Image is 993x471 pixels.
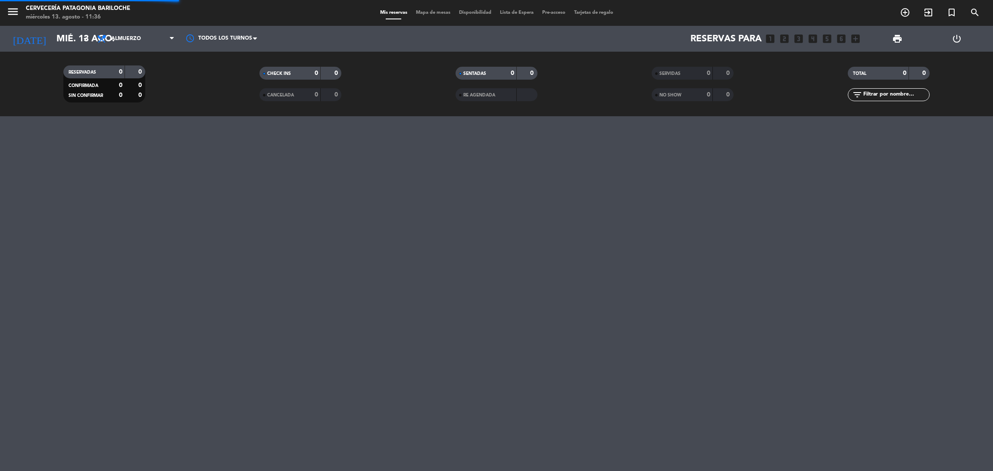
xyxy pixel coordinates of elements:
[334,70,340,76] strong: 0
[922,70,927,76] strong: 0
[765,33,776,44] i: looks_one
[850,33,861,44] i: add_box
[970,7,980,18] i: search
[455,10,496,15] span: Disponibilidad
[119,92,122,98] strong: 0
[892,34,902,44] span: print
[659,71,681,76] span: SERVIDAS
[862,90,929,99] input: Filtrar por nombre...
[707,70,710,76] strong: 0
[267,71,291,76] span: CHECK INS
[69,70,96,74] span: RESERVADAS
[69,84,98,88] span: CONFIRMADA
[463,93,495,97] span: RE AGENDADA
[138,69,144,75] strong: 0
[511,70,514,76] strong: 0
[952,34,962,44] i: power_settings_new
[6,5,19,21] button: menu
[900,7,910,18] i: add_circle_outline
[779,33,790,44] i: looks_two
[138,92,144,98] strong: 0
[69,93,103,98] span: SIN CONFIRMAR
[530,70,535,76] strong: 0
[119,69,122,75] strong: 0
[6,5,19,18] i: menu
[315,92,318,98] strong: 0
[903,70,906,76] strong: 0
[80,34,91,44] i: arrow_drop_down
[26,4,130,13] div: Cervecería Patagonia Bariloche
[852,90,862,100] i: filter_list
[412,10,455,15] span: Mapa de mesas
[138,82,144,88] strong: 0
[463,71,486,76] span: SENTADAS
[707,92,710,98] strong: 0
[690,34,762,44] span: Reservas para
[334,92,340,98] strong: 0
[26,13,130,22] div: miércoles 13. agosto - 11:36
[793,33,804,44] i: looks_3
[315,70,318,76] strong: 0
[853,71,866,76] span: TOTAL
[726,70,731,76] strong: 0
[659,93,681,97] span: NO SHOW
[496,10,538,15] span: Lista de Espera
[821,33,833,44] i: looks_5
[927,26,987,52] div: LOG OUT
[923,7,934,18] i: exit_to_app
[946,7,957,18] i: turned_in_not
[570,10,618,15] span: Tarjetas de regalo
[267,93,294,97] span: CANCELADA
[376,10,412,15] span: Mis reservas
[538,10,570,15] span: Pre-acceso
[119,82,122,88] strong: 0
[726,92,731,98] strong: 0
[807,33,818,44] i: looks_4
[6,29,52,48] i: [DATE]
[111,36,141,42] span: Almuerzo
[836,33,847,44] i: looks_6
